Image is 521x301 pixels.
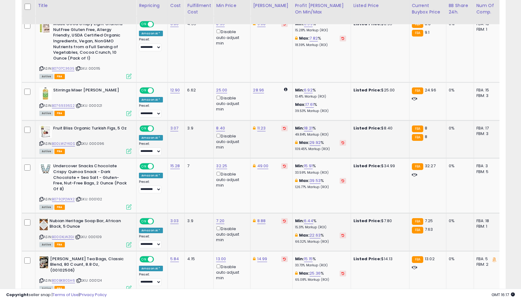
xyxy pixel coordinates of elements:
div: $34.99 [353,163,405,169]
div: Preset: [139,142,163,156]
b: Listed Price: [353,87,381,93]
small: FBA [412,87,423,94]
b: Min: [295,256,304,262]
div: % [295,271,346,282]
span: All listings currently available for purchase on Amazon [39,205,53,210]
div: ASIN: [39,87,132,115]
span: FBA [54,111,65,116]
a: 13.00 [216,256,226,262]
img: 51Z9E5OCRZL._SL40_.jpg [39,218,48,230]
a: 8.88 [257,218,266,224]
div: Amazon AI * [139,31,163,36]
div: 7 [187,163,209,169]
div: Preset: [139,272,163,286]
span: ON [140,218,148,224]
b: [PERSON_NAME] Tea Bags, Classic Blend, 80 Count, 8.8 Oz, (00102506) [50,256,125,275]
div: ASIN: [39,21,132,78]
a: 3.03 [170,218,179,224]
div: Amazon AI * [139,135,163,141]
div: Title [38,2,134,9]
a: 7.20 [216,218,224,224]
div: seller snap | | [6,292,107,298]
span: FBA [54,242,65,247]
p: 18.39% Markup (ROI) [295,43,346,47]
span: OFF [153,164,163,169]
a: B00BK80SH6 [52,278,75,283]
div: FBA: 18 [476,218,497,224]
small: FBA [412,134,423,141]
p: 15.28% Markup (ROI) [295,28,346,33]
span: All listings currently available for purchase on Amazon [39,111,53,116]
a: 49.00 [257,163,269,169]
a: Terms of Use [53,292,79,298]
span: 8 [425,125,427,131]
span: FBA [54,149,65,154]
div: Preset: [139,104,163,118]
a: 12.90 [170,87,180,93]
span: 24.96 [425,87,436,93]
b: Max: [299,35,310,41]
b: Max: [299,270,310,276]
a: 15.15 [304,256,313,262]
b: Min: [295,218,304,224]
small: FBA [412,125,423,132]
div: Disable auto adjust min [216,225,246,243]
span: FBA [54,74,65,79]
b: Min: [295,163,304,169]
span: 32.27 [425,163,436,169]
a: 29.92 [310,140,321,146]
span: All listings currently available for purchase on Amazon [39,242,53,247]
div: Amazon AI * [139,228,163,233]
div: % [295,218,346,230]
div: Disable auto adjust min [216,171,246,188]
div: Repricing [139,2,165,9]
div: % [295,36,346,47]
span: ON [140,22,148,27]
i: Revert to store-level Dynamic Max Price [283,164,286,168]
span: ON [140,88,148,93]
div: FBA: 15 [476,87,497,93]
a: 28.96 [253,87,264,93]
span: 2025-10-12 16:17 GMT [491,292,515,298]
div: FBM: 1 [476,224,497,229]
a: B0792P2WX2 [52,197,75,202]
div: Cost [170,2,182,9]
div: % [295,233,346,244]
div: Preset: [139,234,163,248]
a: 17.61 [306,102,314,108]
i: Revert to store-level Max Markup [341,234,344,237]
span: OFF [153,257,163,262]
b: Max: [299,178,310,183]
a: 15.28 [170,163,180,169]
div: 0% [449,218,469,224]
a: 3.07 [170,125,179,131]
span: OFF [153,22,163,27]
small: FBA [412,218,423,225]
b: Fruit Bliss Organic Turkish Figs, 5 Oz [53,125,128,133]
div: $14.13 [353,256,405,262]
div: Current Buybox Price [412,2,444,15]
img: 51YfmgZThyL._SL40_.jpg [39,163,52,174]
div: % [295,140,346,151]
div: Num of Comp. [476,2,499,15]
a: 39.53 [310,178,321,184]
a: 6.92 [304,87,313,93]
div: % [295,102,346,113]
a: 14.99 [257,256,267,262]
span: 7.25 [425,218,433,224]
b: Made Good Crispy Light Granola NutFree Gluten Free, Allergy Friendly, USDA Certified Organic Ingr... [53,21,128,63]
div: % [295,21,346,33]
span: | SKU: 000021 [76,103,102,108]
div: 4.15 [187,256,209,262]
small: FBA [412,227,423,233]
div: FBM: 3 [476,131,497,137]
span: All listings currently available for purchase on Amazon [39,74,53,79]
p: 65.08% Markup (ROI) [295,278,346,282]
a: 18.21 [304,125,313,131]
p: 15.31% Markup (ROI) [295,225,346,230]
div: FBM: 2 [476,262,497,267]
span: FBA [54,205,65,210]
a: 5.84 [170,256,179,262]
p: 126.77% Markup (ROI) [295,185,346,189]
span: 9.1 [425,29,429,35]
